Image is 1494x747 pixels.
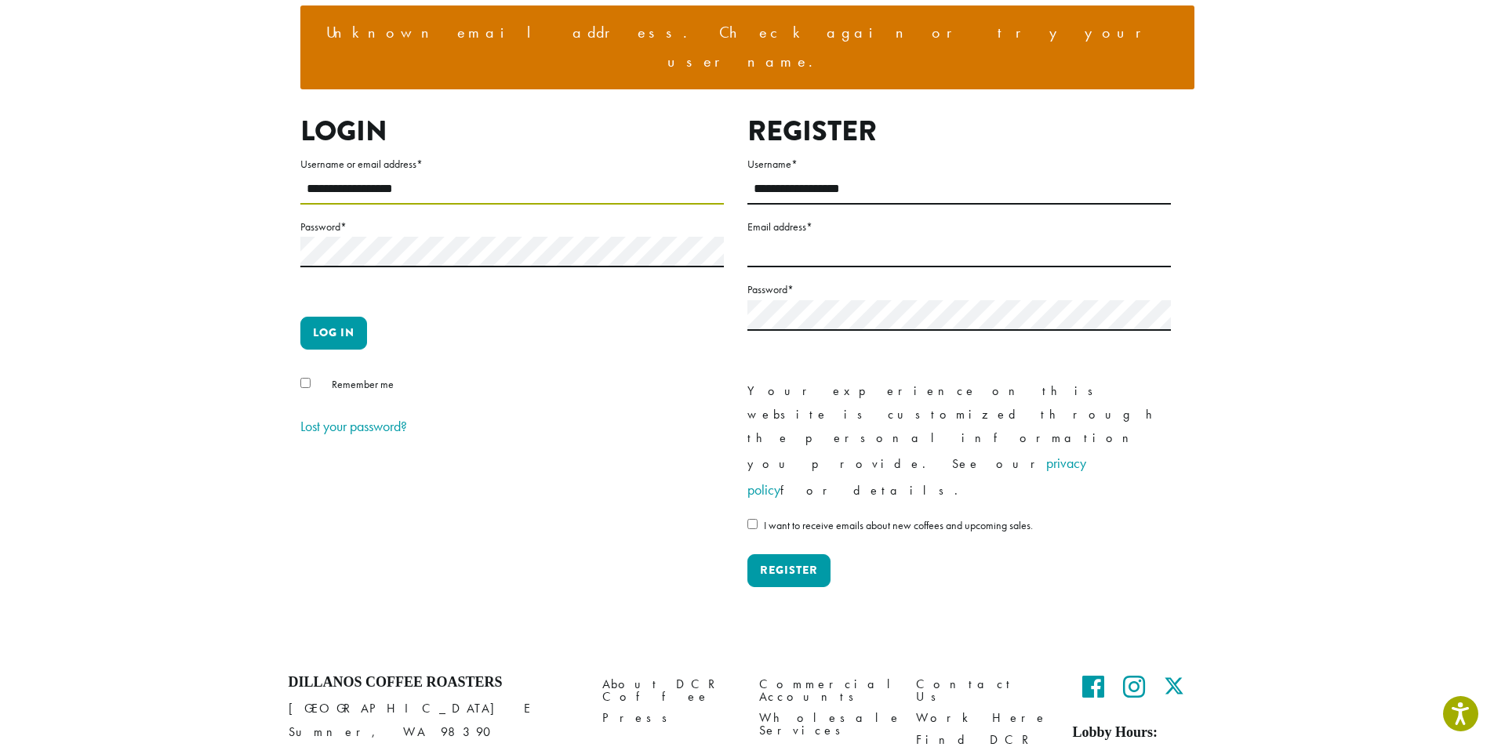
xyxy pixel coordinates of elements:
[300,154,724,174] label: Username or email address
[1073,724,1206,742] h5: Lobby Hours:
[747,154,1171,174] label: Username
[313,18,1182,77] li: Unknown email address. Check again or try your username.
[602,674,736,708] a: About DCR Coffee
[602,708,736,729] a: Press
[300,417,407,435] a: Lost your password?
[300,114,724,148] h2: Login
[916,674,1049,708] a: Contact Us
[332,377,394,391] span: Remember me
[759,674,892,708] a: Commercial Accounts
[916,708,1049,729] a: Work Here
[289,674,579,691] h4: Dillanos Coffee Roasters
[747,519,758,529] input: I want to receive emails about new coffees and upcoming sales.
[759,708,892,742] a: Wholesale Services
[300,217,724,237] label: Password
[747,114,1171,148] h2: Register
[747,454,1086,499] a: privacy policy
[747,379,1171,503] p: Your experience on this website is customized through the personal information you provide. See o...
[764,518,1033,532] span: I want to receive emails about new coffees and upcoming sales.
[747,217,1171,237] label: Email address
[747,280,1171,299] label: Password
[747,554,831,587] button: Register
[300,317,367,350] button: Log in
